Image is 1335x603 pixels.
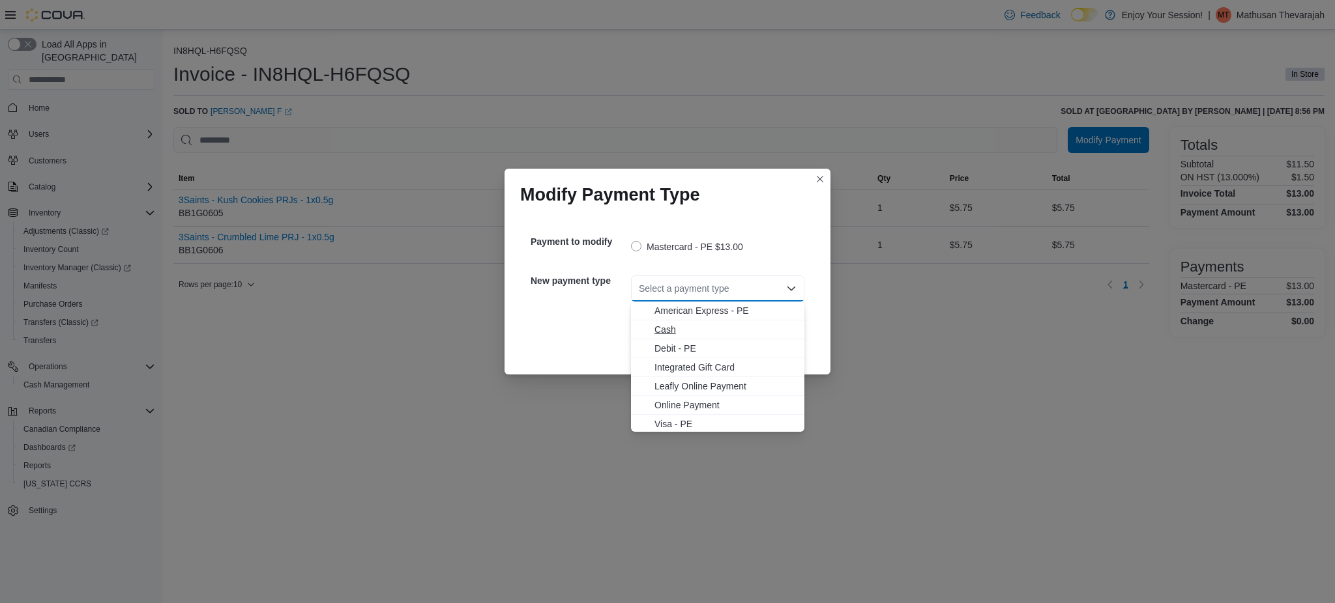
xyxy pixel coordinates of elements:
button: Visa - PE [631,415,804,434]
div: Choose from the following options [631,301,804,434]
button: Cash [631,320,804,339]
h5: Payment to modify [531,229,628,255]
span: Leafly Online Payment [654,380,797,393]
button: Closes this modal window [812,171,828,187]
span: Integrated Gift Card [654,361,797,374]
button: Online Payment [631,396,804,415]
h1: Modify Payment Type [520,184,700,205]
span: Cash [654,323,797,336]
button: Close list of options [786,283,797,294]
span: Online Payment [654,399,797,412]
span: Debit - PE [654,342,797,355]
input: Accessible screen reader label [639,281,640,296]
button: Integrated Gift Card [631,358,804,377]
label: Mastercard - PE $13.00 [631,239,743,255]
span: Visa - PE [654,417,797,430]
button: Leafly Online Payment [631,377,804,396]
button: Debit - PE [631,339,804,358]
span: American Express - PE [654,304,797,317]
h5: New payment type [531,268,628,294]
button: American Express - PE [631,301,804,320]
